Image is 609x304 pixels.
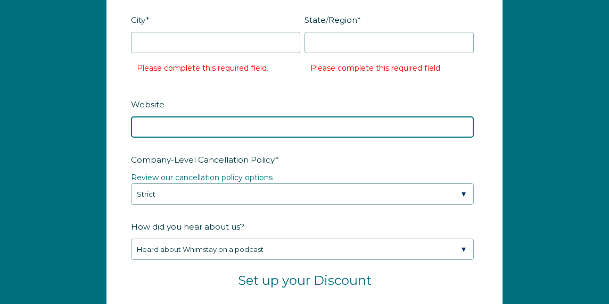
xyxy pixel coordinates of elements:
[238,273,372,288] span: Set up your Discount
[131,96,164,113] span: Website
[131,151,275,168] span: Company-Level Cancellation Policy
[310,63,442,73] label: Please complete this required field.
[131,218,244,235] span: How did you hear about us?
[137,63,268,73] label: Please complete this required field.
[304,12,357,28] span: State/Region
[131,12,146,28] span: City
[131,173,273,182] a: Review our cancellation policy options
